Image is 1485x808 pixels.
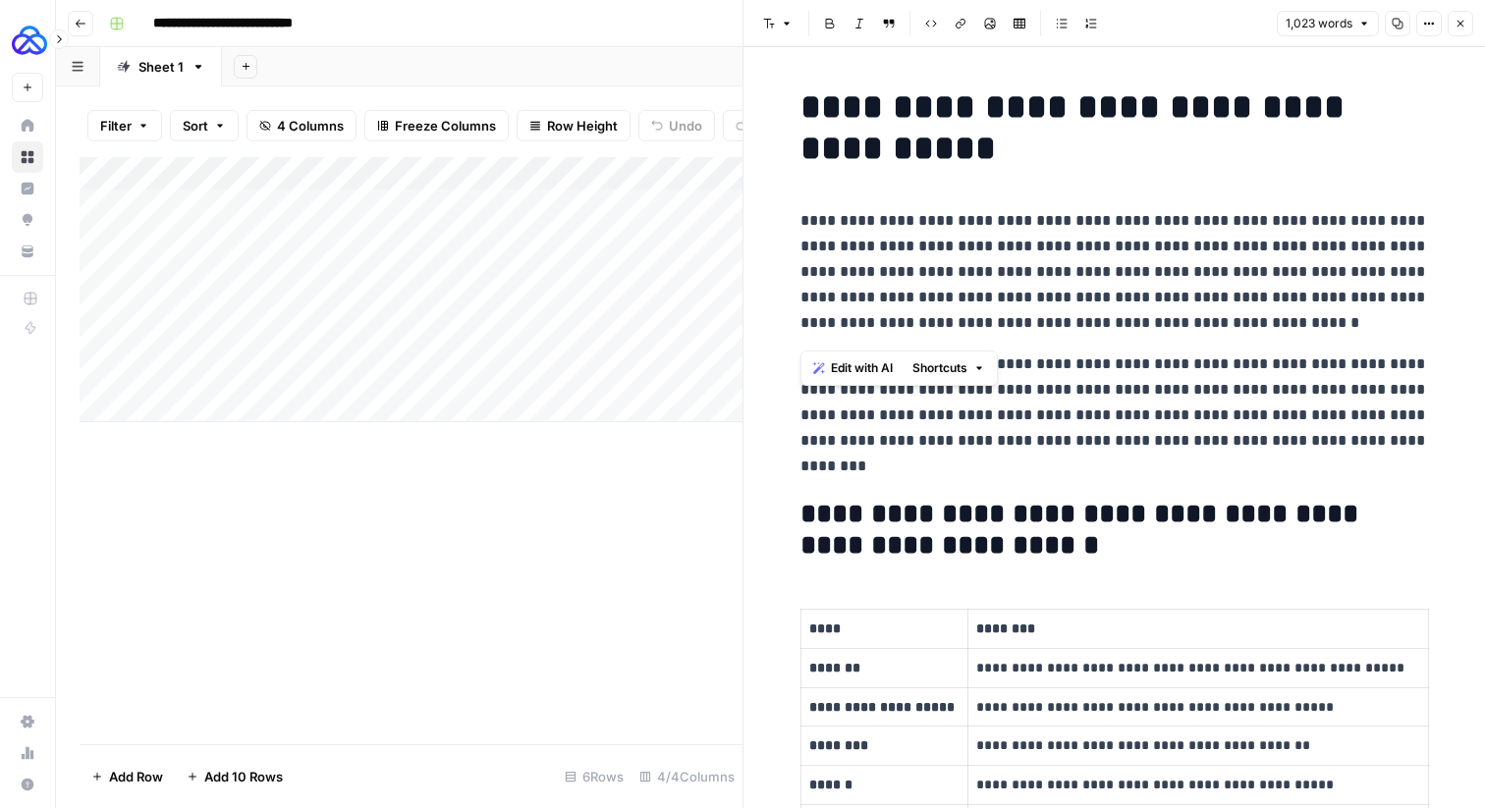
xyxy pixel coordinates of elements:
[109,767,163,786] span: Add Row
[12,204,43,236] a: Opportunities
[517,110,631,141] button: Row Height
[12,173,43,204] a: Insights
[395,116,496,135] span: Freeze Columns
[12,141,43,173] a: Browse
[912,359,967,377] span: Shortcuts
[12,110,43,141] a: Home
[204,767,283,786] span: Add 10 Rows
[138,57,184,77] div: Sheet 1
[175,761,295,792] button: Add 10 Rows
[547,116,618,135] span: Row Height
[100,116,132,135] span: Filter
[12,16,43,65] button: Workspace: AUQ
[557,761,632,792] div: 6 Rows
[638,110,715,141] button: Undo
[100,47,222,86] a: Sheet 1
[277,116,344,135] span: 4 Columns
[669,116,702,135] span: Undo
[12,236,43,267] a: Your Data
[12,737,43,769] a: Usage
[247,110,357,141] button: 4 Columns
[183,116,208,135] span: Sort
[12,23,47,58] img: AUQ Logo
[805,355,901,381] button: Edit with AI
[831,359,893,377] span: Edit with AI
[87,110,162,141] button: Filter
[12,706,43,737] a: Settings
[80,761,175,792] button: Add Row
[632,761,742,792] div: 4/4 Columns
[170,110,239,141] button: Sort
[12,769,43,800] button: Help + Support
[1277,11,1379,36] button: 1,023 words
[905,355,993,381] button: Shortcuts
[364,110,509,141] button: Freeze Columns
[1286,15,1352,32] span: 1,023 words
